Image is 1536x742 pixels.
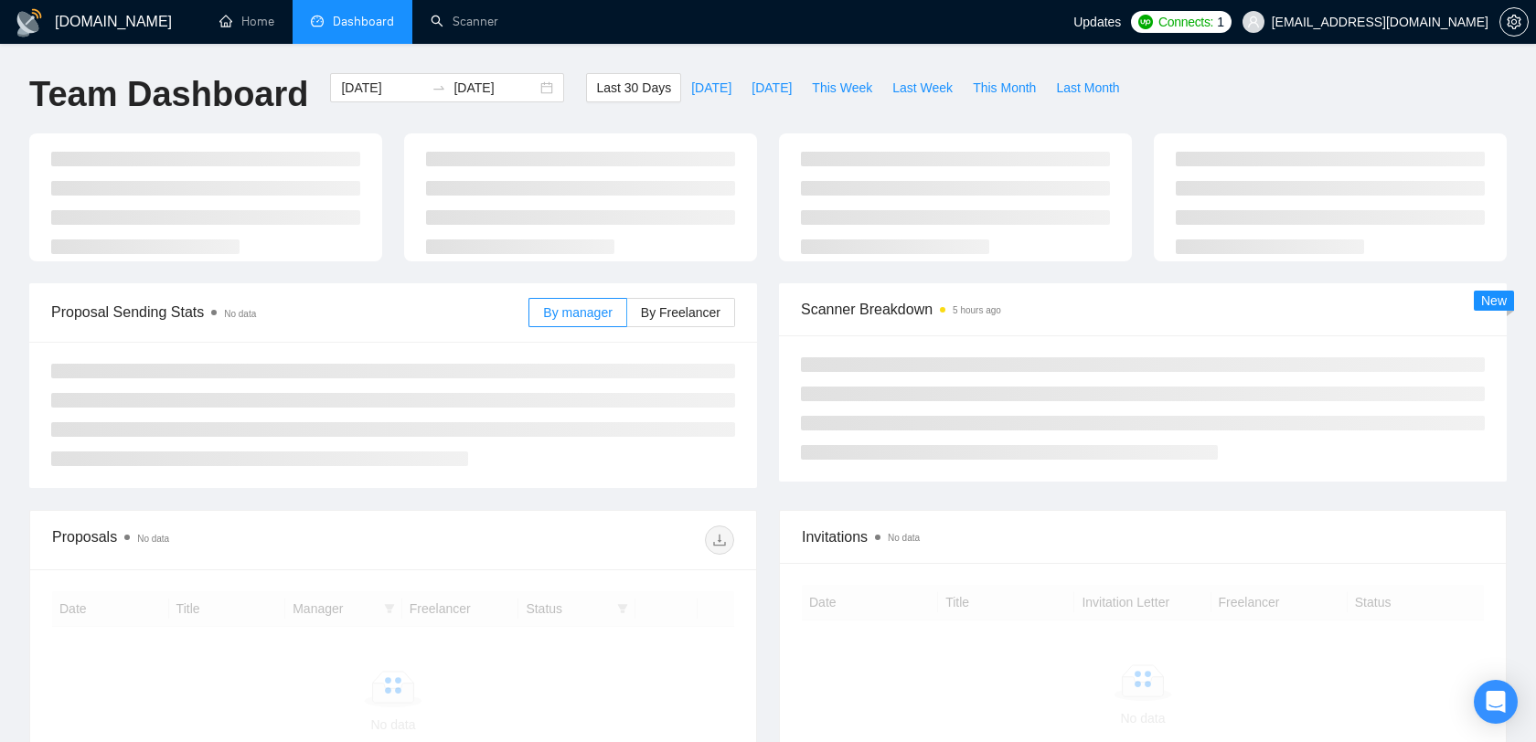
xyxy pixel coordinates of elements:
[953,305,1001,315] time: 5 hours ago
[741,73,802,102] button: [DATE]
[51,301,528,323] span: Proposal Sending Stats
[892,78,953,98] span: Last Week
[1158,12,1213,32] span: Connects:
[1217,12,1224,32] span: 1
[453,78,537,98] input: End date
[1073,15,1121,29] span: Updates
[888,533,920,543] span: No data
[801,298,1485,321] span: Scanner Breakdown
[1046,73,1129,102] button: Last Month
[1474,680,1518,724] div: Open Intercom Messenger
[29,73,308,116] h1: Team Dashboard
[1138,15,1153,29] img: upwork-logo.png
[596,78,671,98] span: Last 30 Days
[1056,78,1119,98] span: Last Month
[15,8,44,37] img: logo
[586,73,681,102] button: Last 30 Days
[802,525,1484,548] span: Invitations
[812,78,872,98] span: This Week
[224,309,256,319] span: No data
[882,73,963,102] button: Last Week
[641,305,720,320] span: By Freelancer
[311,15,324,27] span: dashboard
[431,14,498,29] a: searchScanner
[963,73,1046,102] button: This Month
[341,78,424,98] input: Start date
[543,305,612,320] span: By manager
[333,14,394,29] span: Dashboard
[973,78,1036,98] span: This Month
[1500,15,1528,29] span: setting
[752,78,792,98] span: [DATE]
[1481,293,1507,308] span: New
[432,80,446,95] span: to
[432,80,446,95] span: swap-right
[52,525,393,555] div: Proposals
[219,14,274,29] a: homeHome
[1499,15,1529,29] a: setting
[1247,16,1260,28] span: user
[681,73,741,102] button: [DATE]
[691,78,731,98] span: [DATE]
[137,534,169,544] span: No data
[1499,7,1529,37] button: setting
[802,73,882,102] button: This Week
